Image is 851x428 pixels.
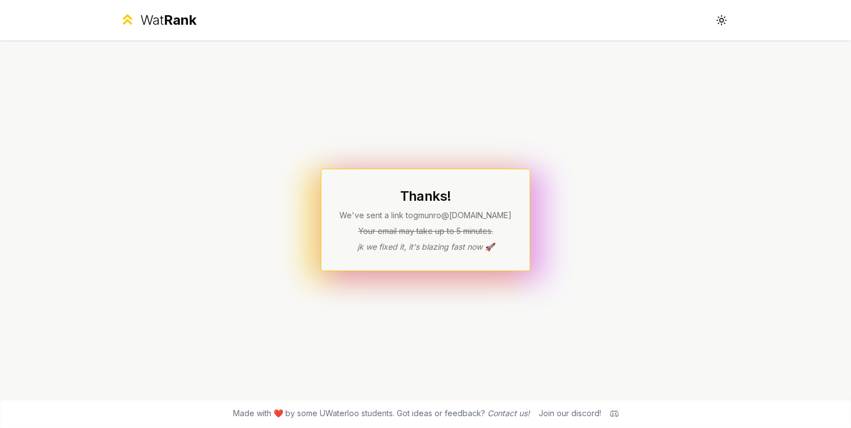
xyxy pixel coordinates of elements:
[233,408,530,419] span: Made with ❤️ by some UWaterloo students. Got ideas or feedback?
[339,210,512,221] p: We've sent a link to gmunro @[DOMAIN_NAME]
[339,187,512,205] h1: Thanks!
[487,408,530,418] a: Contact us!
[140,11,196,29] div: Wat
[119,11,196,29] a: WatRank
[164,12,196,28] span: Rank
[339,226,512,237] p: Your email may take up to 5 minutes.
[539,408,601,419] div: Join our discord!
[339,241,512,253] p: jk we fixed it, it's blazing fast now 🚀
